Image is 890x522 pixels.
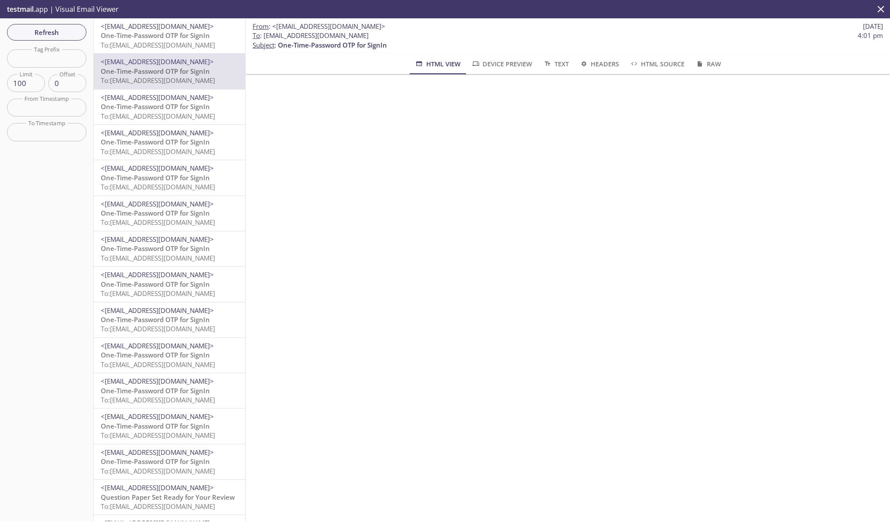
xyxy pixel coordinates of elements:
span: To: [EMAIL_ADDRESS][DOMAIN_NAME] [101,324,215,333]
span: One-Time-Password OTP for SignIn [101,350,210,359]
span: To: [EMAIL_ADDRESS][DOMAIN_NAME] [101,76,215,85]
span: <[EMAIL_ADDRESS][DOMAIN_NAME]> [101,93,214,102]
span: One-Time-Password OTP for SignIn [101,244,210,253]
span: Question Paper Set Ready for Your Review [101,493,235,501]
div: <[EMAIL_ADDRESS][DOMAIN_NAME]>One-Time-Password OTP for SignInTo:[EMAIL_ADDRESS][DOMAIN_NAME] [94,444,245,479]
span: To: [EMAIL_ADDRESS][DOMAIN_NAME] [101,254,215,262]
span: To: [EMAIL_ADDRESS][DOMAIN_NAME] [101,431,215,440]
span: <[EMAIL_ADDRESS][DOMAIN_NAME]> [101,377,214,385]
span: <[EMAIL_ADDRESS][DOMAIN_NAME]> [101,57,214,66]
span: : [EMAIL_ADDRESS][DOMAIN_NAME] [253,31,369,40]
span: One-Time-Password OTP for SignIn [101,102,210,111]
span: <[EMAIL_ADDRESS][DOMAIN_NAME]> [101,341,214,350]
span: One-Time-Password OTP for SignIn [101,422,210,430]
span: : [253,22,385,31]
span: One-Time-Password OTP for SignIn [101,173,210,182]
button: Refresh [7,24,86,41]
span: <[EMAIL_ADDRESS][DOMAIN_NAME]> [101,270,214,279]
span: To: [EMAIL_ADDRESS][DOMAIN_NAME] [101,360,215,369]
span: <[EMAIL_ADDRESS][DOMAIN_NAME]> [101,22,214,31]
p: : [253,31,883,50]
span: To: [EMAIL_ADDRESS][DOMAIN_NAME] [101,467,215,475]
span: One-Time-Password OTP for SignIn [101,67,210,76]
span: To: [EMAIL_ADDRESS][DOMAIN_NAME] [101,41,215,49]
span: One-Time-Password OTP for SignIn [101,280,210,288]
div: <[EMAIL_ADDRESS][DOMAIN_NAME]>One-Time-Password OTP for SignInTo:[EMAIL_ADDRESS][DOMAIN_NAME] [94,231,245,266]
span: <[EMAIL_ADDRESS][DOMAIN_NAME]> [101,412,214,421]
span: One-Time-Password OTP for SignIn [278,41,387,49]
span: 4:01 pm [858,31,883,40]
div: <[EMAIL_ADDRESS][DOMAIN_NAME]>One-Time-Password OTP for SignInTo:[EMAIL_ADDRESS][DOMAIN_NAME] [94,89,245,124]
span: Subject [253,41,274,49]
span: <[EMAIL_ADDRESS][DOMAIN_NAME]> [101,164,214,172]
span: <[EMAIL_ADDRESS][DOMAIN_NAME]> [101,235,214,244]
div: <[EMAIL_ADDRESS][DOMAIN_NAME]>One-Time-Password OTP for SignInTo:[EMAIL_ADDRESS][DOMAIN_NAME] [94,18,245,53]
span: One-Time-Password OTP for SignIn [101,315,210,324]
span: To: [EMAIL_ADDRESS][DOMAIN_NAME] [101,502,215,511]
div: <[EMAIL_ADDRESS][DOMAIN_NAME]>One-Time-Password OTP for SignInTo:[EMAIL_ADDRESS][DOMAIN_NAME] [94,160,245,195]
span: To: [EMAIL_ADDRESS][DOMAIN_NAME] [101,395,215,404]
span: One-Time-Password OTP for SignIn [101,31,210,40]
span: To [253,31,260,40]
span: Device Preview [471,58,532,69]
span: To: [EMAIL_ADDRESS][DOMAIN_NAME] [101,289,215,298]
span: One-Time-Password OTP for SignIn [101,386,210,395]
span: HTML Source [630,58,685,69]
span: HTML View [414,58,460,69]
div: <[EMAIL_ADDRESS][DOMAIN_NAME]>One-Time-Password OTP for SignInTo:[EMAIL_ADDRESS][DOMAIN_NAME] [94,54,245,89]
span: <[EMAIL_ADDRESS][DOMAIN_NAME]> [101,306,214,315]
span: [DATE] [863,22,883,31]
span: <[EMAIL_ADDRESS][DOMAIN_NAME]> [101,128,214,137]
div: <[EMAIL_ADDRESS][DOMAIN_NAME]>One-Time-Password OTP for SignInTo:[EMAIL_ADDRESS][DOMAIN_NAME] [94,302,245,337]
span: Refresh [14,27,79,38]
span: <[EMAIL_ADDRESS][DOMAIN_NAME]> [101,483,214,492]
span: One-Time-Password OTP for SignIn [101,209,210,217]
span: One-Time-Password OTP for SignIn [101,457,210,466]
div: <[EMAIL_ADDRESS][DOMAIN_NAME]>One-Time-Password OTP for SignInTo:[EMAIL_ADDRESS][DOMAIN_NAME] [94,373,245,408]
span: To: [EMAIL_ADDRESS][DOMAIN_NAME] [101,112,215,120]
div: <[EMAIL_ADDRESS][DOMAIN_NAME]>One-Time-Password OTP for SignInTo:[EMAIL_ADDRESS][DOMAIN_NAME] [94,125,245,160]
span: testmail [7,4,34,14]
span: <[EMAIL_ADDRESS][DOMAIN_NAME]> [101,448,214,457]
div: <[EMAIL_ADDRESS][DOMAIN_NAME]>One-Time-Password OTP for SignInTo:[EMAIL_ADDRESS][DOMAIN_NAME] [94,409,245,443]
div: <[EMAIL_ADDRESS][DOMAIN_NAME]>One-Time-Password OTP for SignInTo:[EMAIL_ADDRESS][DOMAIN_NAME] [94,267,245,302]
span: To: [EMAIL_ADDRESS][DOMAIN_NAME] [101,182,215,191]
div: <[EMAIL_ADDRESS][DOMAIN_NAME]>Question Paper Set Ready for Your ReviewTo:[EMAIL_ADDRESS][DOMAIN_N... [94,480,245,515]
span: To: [EMAIL_ADDRESS][DOMAIN_NAME] [101,218,215,227]
div: <[EMAIL_ADDRESS][DOMAIN_NAME]>One-Time-Password OTP for SignInTo:[EMAIL_ADDRESS][DOMAIN_NAME] [94,196,245,231]
span: Headers [579,58,619,69]
div: <[EMAIL_ADDRESS][DOMAIN_NAME]>One-Time-Password OTP for SignInTo:[EMAIL_ADDRESS][DOMAIN_NAME] [94,338,245,373]
span: Raw [695,58,721,69]
span: <[EMAIL_ADDRESS][DOMAIN_NAME]> [101,199,214,208]
span: One-Time-Password OTP for SignIn [101,137,210,146]
span: From [253,22,269,31]
span: Text [543,58,568,69]
span: To: [EMAIL_ADDRESS][DOMAIN_NAME] [101,147,215,156]
span: <[EMAIL_ADDRESS][DOMAIN_NAME]> [272,22,385,31]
